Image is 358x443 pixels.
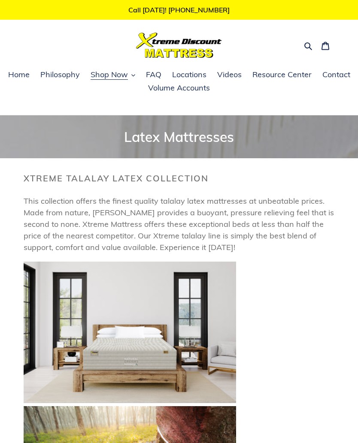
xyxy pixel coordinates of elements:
span: Philosophy [40,69,80,80]
span: Videos [217,69,242,80]
a: Resource Center [248,69,316,81]
span: Volume Accounts [148,83,210,93]
a: Volume Accounts [144,82,214,95]
span: Resource Center [252,69,312,80]
a: Philosophy [36,69,84,81]
span: Shop Now [91,69,128,80]
a: Videos [213,69,246,81]
a: Home [4,69,34,81]
h2: Xtreme Talalay Latex Collection [24,173,334,184]
span: Latex Mattresses [124,128,234,145]
p: This collection offers the finest quality talalay latex mattresses at unbeatable prices. Made fro... [24,195,334,253]
a: FAQ [142,69,166,81]
span: Contact [322,69,350,80]
a: Locations [168,69,211,81]
span: FAQ [146,69,161,80]
img: Xtreme Discount Mattress [136,33,222,58]
a: Contact [318,69,355,81]
span: Locations [172,69,206,80]
span: Home [8,69,30,80]
button: Shop Now [86,69,140,81]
